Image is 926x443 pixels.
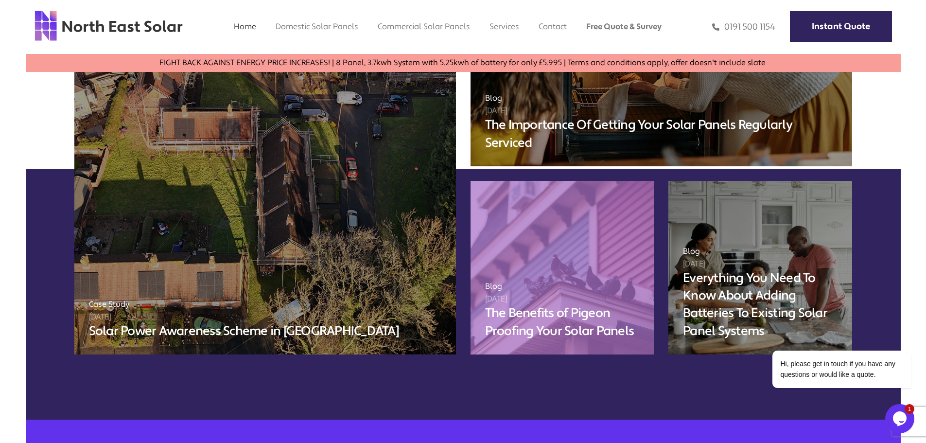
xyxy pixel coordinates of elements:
[885,404,916,433] iframe: chat widget
[89,288,441,311] p: Case Study
[471,181,654,354] a: Blog[DATE]The Benefits of Pigeon Proofing Your Solar Panels
[485,105,838,116] h4: [DATE]
[741,263,916,399] iframe: chat widget
[276,21,358,32] a: Domestic Solar Panels
[485,82,838,105] p: Blog
[683,235,838,258] p: Blog
[485,116,838,152] h3: The Importance Of Getting Your Solar Panels Regularly Serviced
[586,21,662,32] a: Free Quote & Survey
[89,311,441,322] h4: [DATE]
[683,269,838,340] h3: Everything You Need To Know About Adding Batteries To Existing Solar Panel Systems
[485,270,640,293] p: Blog
[668,181,852,354] a: Blog[DATE]Everything You Need To Know About Adding Batteries To Existing Solar Panel Systems
[790,11,892,42] a: Instant Quote
[539,21,567,32] a: Contact
[485,293,640,304] h4: [DATE]
[683,258,838,269] h4: [DATE]
[34,10,183,42] img: north east solar logo
[485,304,640,340] h3: The Benefits of Pigeon Proofing Your Solar Panels
[378,21,470,32] a: Commercial Solar Panels
[712,21,719,33] img: phone icon
[712,21,775,33] a: 0191 500 1154
[489,21,519,32] a: Services
[234,21,256,32] a: Home
[89,322,441,340] h3: Solar Power Awareness Scheme in [GEOGRAPHIC_DATA]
